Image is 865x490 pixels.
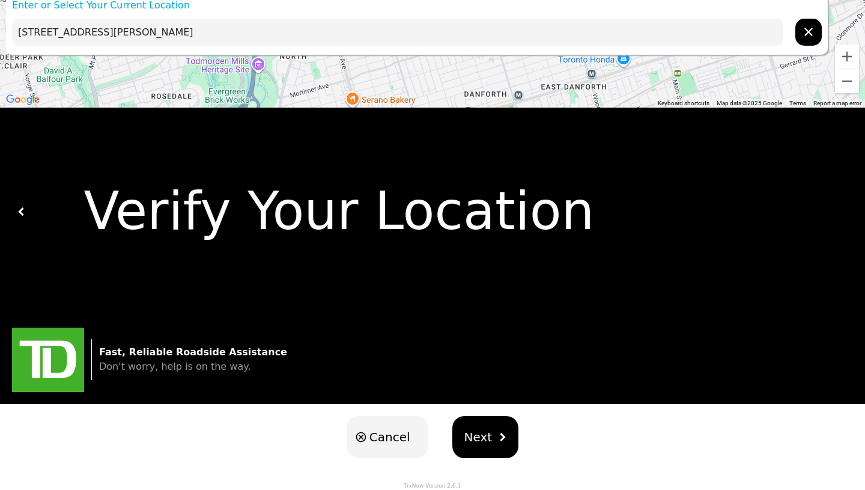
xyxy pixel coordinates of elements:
button: Cancel [347,416,428,458]
div: Verify Your Location [26,173,848,251]
button: Nextchevron forward outline [452,416,519,458]
img: trx now logo [12,328,84,392]
img: white carat left [17,207,26,216]
strong: Fast, Reliable Roadside Assistance [99,346,287,358]
input: Enter Your Address... [12,19,783,46]
img: chevron [498,433,506,441]
span: Next [464,428,493,446]
span: Don't worry, help is on the way. [99,361,250,372]
img: Google [3,92,43,108]
span: Cancel [369,428,410,446]
a: Open this area in Google Maps (opens a new window) [3,92,43,108]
